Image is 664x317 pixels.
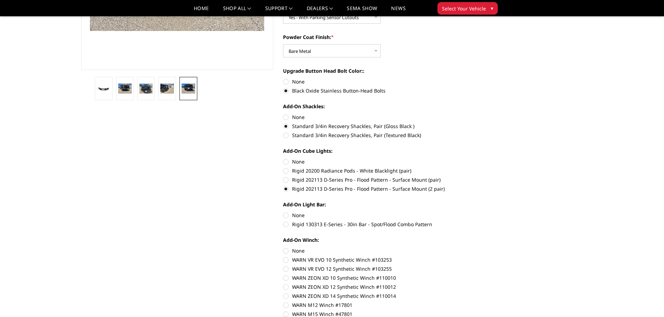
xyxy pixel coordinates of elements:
[283,301,475,309] label: WARN M12 Winch #17801
[283,158,475,165] label: None
[283,87,475,94] label: Black Oxide Stainless Button-Head Bolts
[442,5,486,12] span: Select Your Vehicle
[307,6,333,16] a: Dealers
[160,84,174,94] img: 2024-2025 GMC 2500-3500 - A2 Series - Base Front Bumper (winch mount)
[265,6,293,16] a: Support
[283,212,475,219] label: None
[139,84,153,94] img: 2024-2025 GMC 2500-3500 - A2 Series - Base Front Bumper (winch mount)
[283,265,475,272] label: WARN VR EVO 12 Synthetic Winch #103255
[283,147,475,154] label: Add-On Cube Lights:
[283,167,475,174] label: Rigid 20200 Radiance Pods - White Blacklight (pair)
[283,274,475,282] label: WARN ZEON XD 10 Synthetic Winch #110010
[347,6,377,16] a: SEMA Show
[283,33,475,41] label: Powder Coat Finish:
[283,201,475,208] label: Add-On Light Bar:
[194,6,209,16] a: Home
[118,84,132,94] img: 2024-2025 GMC 2500-3500 - A2 Series - Base Front Bumper (winch mount)
[283,176,475,183] label: Rigid 202113 D-Series Pro - Flood Pattern - Surface Mount (pair)
[283,67,475,74] label: Upgrade Button Head Bolt Color::
[283,256,475,263] label: WARN VR EVO 10 Synthetic Winch #103253
[283,221,475,228] label: Rigid 130313 E-Series - 30in Bar - Spot/Flood Combo Pattern
[97,85,110,92] img: 2024-2025 GMC 2500-3500 - A2 Series - Base Front Bumper (winch mount)
[437,2,498,15] button: Select Your Vehicle
[283,236,475,244] label: Add-On Winch:
[283,122,475,130] label: Standard 3/4in Recovery Shackles, Pair (Gloss Black )
[283,247,475,254] label: None
[391,6,405,16] a: News
[283,113,475,121] label: None
[283,185,475,192] label: Rigid 202113 D-Series Pro - Flood Pattern - Surface Mount (2 pair)
[283,283,475,291] label: WARN ZEON XD 12 Synthetic Winch #110012
[283,132,475,139] label: Standard 3/4in Recovery Shackles, Pair (Textured Black)
[182,84,195,94] img: 2024-2025 GMC 2500-3500 - A2 Series - Base Front Bumper (winch mount)
[223,6,251,16] a: shop all
[629,284,664,317] iframe: Chat Widget
[283,78,475,85] label: None
[491,5,493,12] span: ▾
[283,292,475,300] label: WARN ZEON XD 14 Synthetic Winch #110014
[283,103,475,110] label: Add-On Shackles:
